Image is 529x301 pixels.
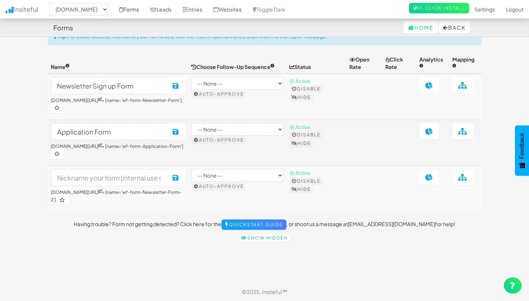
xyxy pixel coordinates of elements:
a: [EMAIL_ADDRESS][DOMAIN_NAME] [348,220,435,227]
button: Back [439,21,470,33]
button: Feedback - Show survey [515,125,529,176]
button: Auto-approve [192,136,246,144]
h6: > [name='wf-form-Newsletter-Form'] [51,98,185,113]
p: Having trouble? Form not getting detected? Click here for the , or shoot us a message at for help! [48,219,481,230]
span: ⦿ Active [289,169,310,176]
span: Analytics [419,56,443,70]
a: Quickstart Guide [222,219,286,230]
a: [DOMAIN_NAME][URL] [51,97,102,103]
button: Disable [290,85,322,93]
a: [DOMAIN_NAME][URL] [51,143,102,149]
img: icon.png [6,7,13,13]
h4: Forms [53,24,73,32]
input: Nickname your form (internal use only) [51,77,167,94]
button: Disable [290,131,322,139]
button: Auto-approve [192,90,246,98]
a: Show hidden [239,234,290,242]
h6: > [name='wf-form-Newsletter-Form-2'] [51,190,185,205]
input: Nickname your form (internal use only) [51,169,167,186]
a: Home [403,21,438,33]
span: Name [51,63,70,70]
button: Hide [289,140,313,147]
span: Mapping [452,56,475,70]
button: Disable [290,178,322,185]
button: Hide [289,186,313,193]
th: Open Rate [346,53,382,74]
a: [DOMAIN_NAME][URL] [51,189,102,195]
h6: > [name='wf-form-Application-Form'] [51,144,185,159]
button: Auto-approve [192,183,246,190]
button: Hide [289,94,313,101]
span: Feedback [519,133,525,159]
span: ⦿ Active [289,123,310,130]
span: Choose Follow-Up Sequence [191,63,275,70]
th: Status [286,53,346,74]
input: Nickname your form (internal use only) [51,123,167,140]
th: Click Rate [382,53,416,74]
a: 2-Click Install [409,3,469,13]
span: ⦿ Active [289,77,310,84]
